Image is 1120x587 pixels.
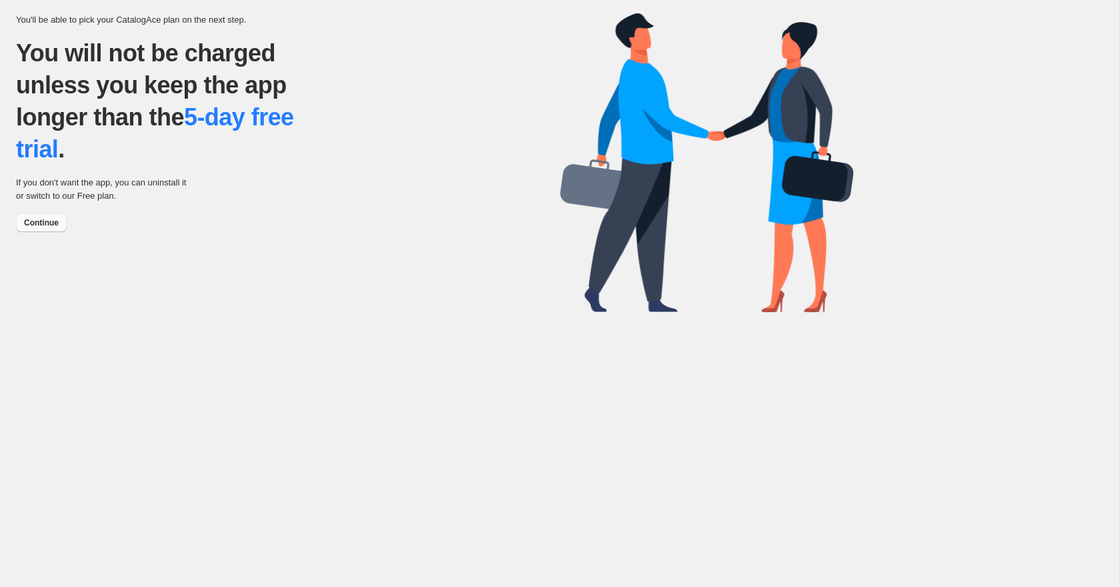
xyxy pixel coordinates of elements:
[16,37,329,165] p: You will not be charged unless you keep the app longer than the .
[16,13,560,27] p: You'll be able to pick your CatalogAce plan on the next step.
[560,13,853,312] img: trial
[16,176,193,203] p: If you don't want the app, you can uninstall it or switch to our Free plan.
[24,217,59,228] span: Continue
[16,213,67,232] button: Continue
